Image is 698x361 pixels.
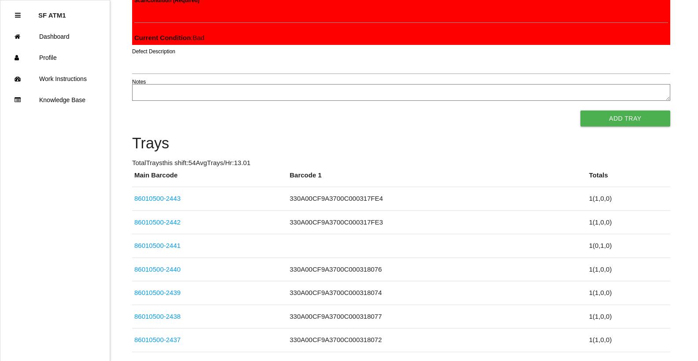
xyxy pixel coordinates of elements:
button: Add Tray [580,111,670,126]
td: 330A00CF9A3700C000318074 [288,281,587,305]
label: Notes [132,78,146,86]
td: 1 ( 1 , 0 , 0 ) [587,210,670,234]
td: 330A00CF9A3700C000317FE4 [288,187,587,211]
td: 1 ( 1 , 0 , 0 ) [587,258,670,281]
td: 1 ( 1 , 0 , 0 ) [587,281,670,305]
td: 1 ( 1 , 0 , 0 ) [587,328,670,352]
a: Profile [0,47,110,68]
td: 330A00CF9A3700C000318072 [288,328,587,352]
a: Dashboard [0,26,110,47]
b: Current Condition [134,34,191,41]
td: 1 ( 0 , 1 , 0 ) [587,234,670,258]
th: Main Barcode [132,170,288,187]
a: Work Instructions [0,68,110,89]
a: Knowledge Base [0,89,110,111]
h4: Trays [132,135,670,152]
a: 86010500-2439 [134,289,181,296]
span: : Bad [134,34,204,41]
th: Barcode 1 [288,170,587,187]
a: 86010500-2443 [134,195,181,202]
td: 1 ( 1 , 0 , 0 ) [587,305,670,328]
a: 86010500-2438 [134,313,181,320]
a: 86010500-2441 [134,242,181,249]
a: 86010500-2442 [134,218,181,226]
td: 330A00CF9A3700C000318077 [288,305,587,328]
th: Totals [587,170,670,187]
label: Defect Description [132,48,175,55]
td: 330A00CF9A3700C000318076 [288,258,587,281]
td: 1 ( 1 , 0 , 0 ) [587,187,670,211]
a: 86010500-2440 [134,265,181,273]
td: 330A00CF9A3700C000317FE3 [288,210,587,234]
div: Close [15,5,21,26]
a: 86010500-2437 [134,336,181,343]
p: Total Trays this shift: 54 Avg Trays /Hr: 13.01 [132,158,670,168]
p: SF ATM1 [38,5,66,19]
